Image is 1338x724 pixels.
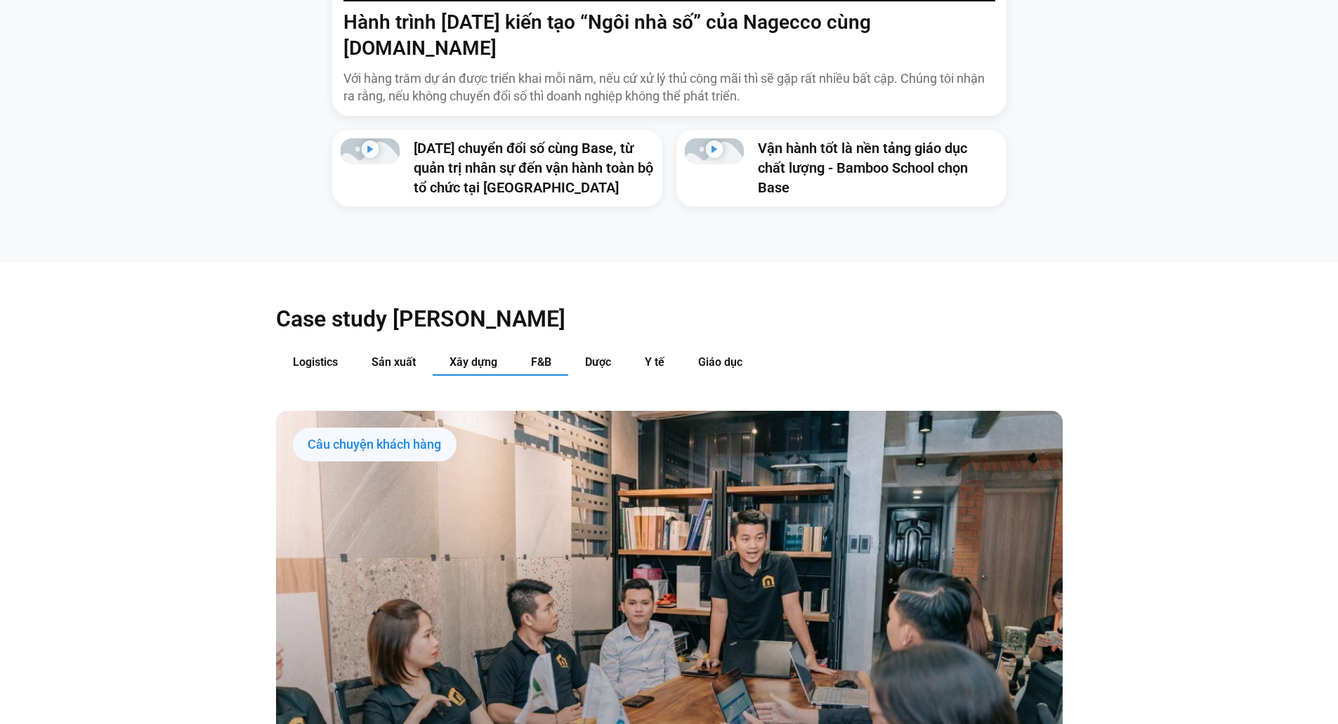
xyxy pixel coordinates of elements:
[645,355,664,369] span: Y tế
[414,140,653,196] a: [DATE] chuyển đổi số cùng Base, từ quản trị nhân sự đến vận hành toàn bộ tổ chức tại [GEOGRAPHIC_...
[343,11,871,59] a: Hành trình [DATE] kiến tạo “Ngôi nhà số” của Nagecco cùng [DOMAIN_NAME]
[293,428,457,461] div: Câu chuyện khách hàng
[585,355,611,369] span: Dược
[698,355,742,369] span: Giáo dục
[293,355,338,369] span: Logistics
[705,140,723,163] div: Phát video
[758,140,968,196] a: Vận hành tốt là nền tảng giáo dục chất lượng - Bamboo School chọn Base
[343,70,995,105] p: Với hàng trăm dự án được triển khai mỗi năm, nếu cứ xử lý thủ công mãi thì sẽ gặp rất nhiều bất c...
[361,140,379,163] div: Phát video
[531,355,551,369] span: F&B
[450,355,497,369] span: Xây dựng
[276,305,1063,333] h2: Case study [PERSON_NAME]
[372,355,416,369] span: Sản xuất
